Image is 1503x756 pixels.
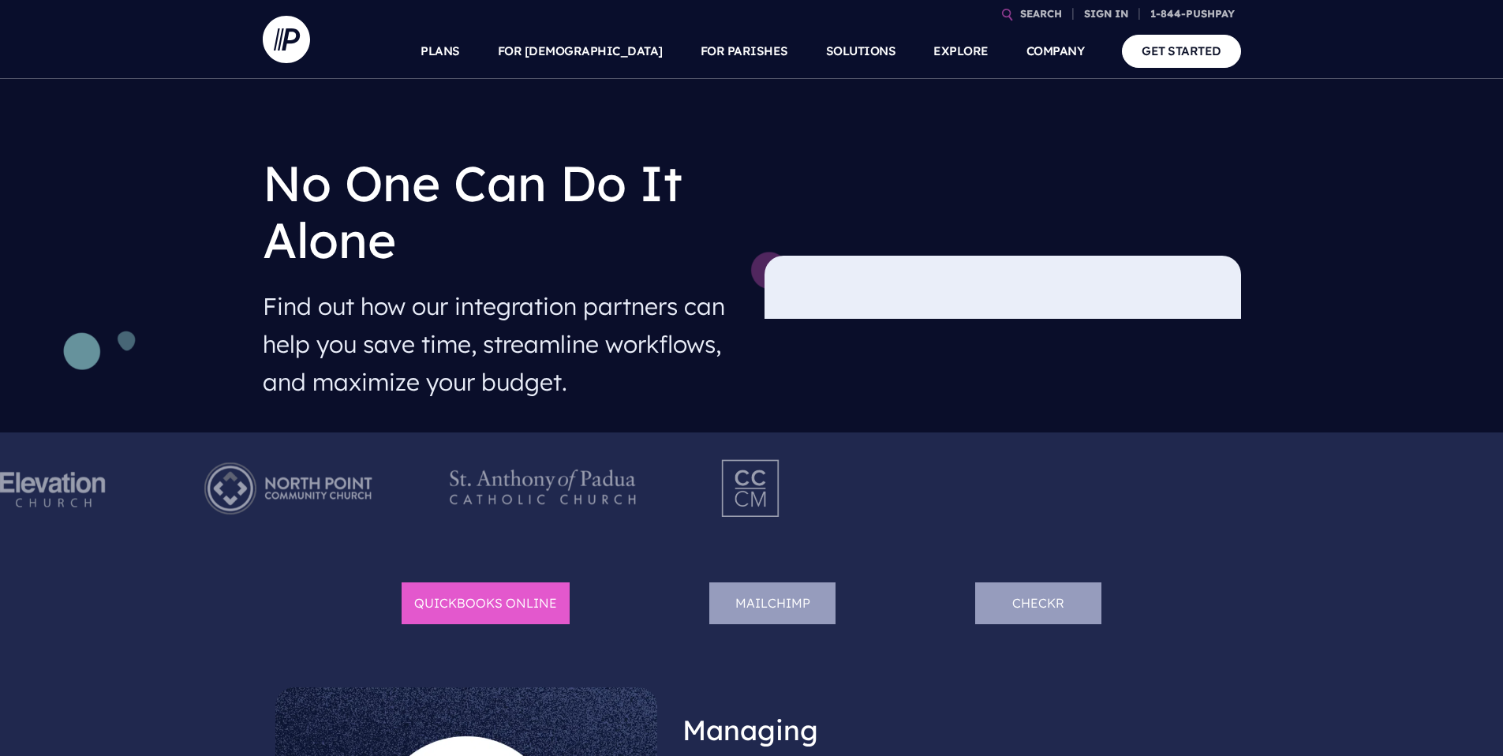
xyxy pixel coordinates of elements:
[263,142,739,281] h1: No One Can Do It Alone
[421,24,460,79] a: PLANS
[1026,24,1085,79] a: COMPANY
[826,24,896,79] a: SOLUTIONS
[709,582,836,624] li: Mailchimp
[263,281,739,407] h4: Find out how our integration partners can help you save time, streamline workflows, and maximize ...
[975,582,1101,624] li: Checkr
[402,582,570,624] li: Quickbooks Online
[933,24,989,79] a: EXPLORE
[701,24,788,79] a: FOR PARISHES
[498,24,663,79] a: FOR [DEMOGRAPHIC_DATA]
[689,445,813,532] img: Pushpay_Logo__CCM
[1122,35,1241,67] a: GET STARTED
[434,445,651,532] img: Pushpay_Logo__StAnthony
[179,445,396,532] img: Pushpay_Logo__NorthPoint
